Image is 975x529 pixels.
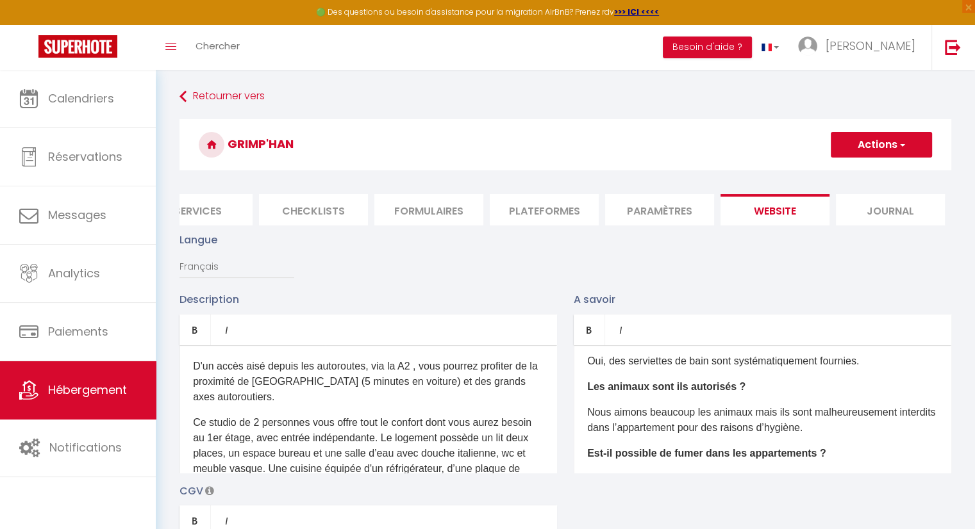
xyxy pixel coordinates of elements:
a: Bold [179,314,211,345]
span: Paiements [48,323,108,339]
span: Analytics [48,265,100,281]
span: Réservations [48,149,122,165]
a: Bold [574,314,605,345]
span: [PERSON_NAME] [826,38,915,54]
button: Besoin d'aide ? [663,37,752,58]
li: Paramètres [605,194,714,225]
p: Description [179,291,557,307]
img: ... [798,37,817,56]
p: CGV [179,483,557,499]
li: Services [144,194,253,225]
span: Calendriers [48,90,114,106]
button: Actions [831,132,932,158]
a: Italic [605,314,636,345]
li: Plateformes [490,194,599,225]
b: Est-il possible de fumer dans les appartements ? [587,448,826,459]
label: Langue [179,232,217,248]
p: D'un accès aisé depuis les autoroutes, via la A2 , vous pourrez profiter de la proximité de [GEOG... [193,359,544,405]
a: >>> ICI <<<< [614,6,659,17]
a: Chercher [186,25,249,70]
img: logout [945,39,961,55]
b: Les animaux sont ils autorisés ? [587,381,746,392]
p: Nous aimons beaucoup les animaux mais ils sont malheureusement interdits dans l’appartement pour ... [587,405,938,435]
span: Notifications [49,439,122,455]
h3: Grimp'han [179,119,951,170]
li: Formulaires [374,194,483,225]
li: Checklists [259,194,368,225]
span: Chercher [196,39,240,53]
a: Italic [211,314,242,345]
p: Il est strictement interdit de fumer dans l’appartement. [587,471,938,487]
span: Hébergement [48,382,127,398]
img: Super Booking [38,35,117,58]
p: A savoir [574,291,951,307]
p: Oui, des serviettes de bain sont systématiquement fournies. [587,354,938,369]
a: Retourner vers [179,85,951,108]
span: Messages [48,207,106,223]
li: website [721,194,829,225]
li: Journal [836,194,945,225]
a: ... [PERSON_NAME] [788,25,931,70]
